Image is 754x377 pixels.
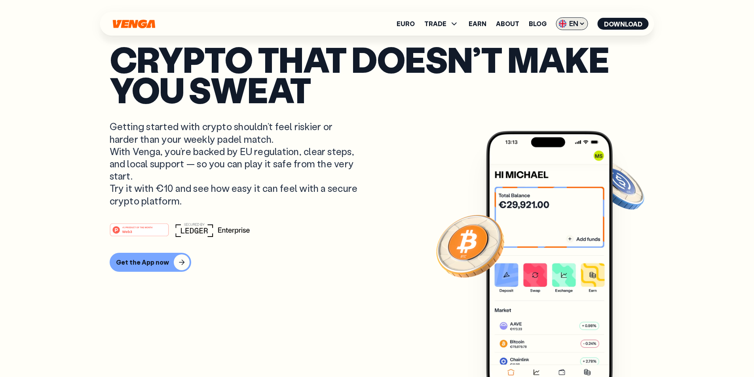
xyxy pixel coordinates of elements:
[110,120,360,206] p: Getting started with crypto shouldn’t feel riskier or harder than your weekly padel match. With V...
[112,19,156,28] svg: Home
[122,226,152,229] tspan: #1 PRODUCT OF THE MONTH
[589,157,646,214] img: USDC coin
[424,21,446,27] span: TRADE
[469,21,486,27] a: Earn
[110,253,191,272] button: Get the App now
[435,210,506,281] img: Bitcoin
[397,21,415,27] a: Euro
[116,258,169,266] div: Get the App now
[598,18,649,30] button: Download
[559,20,567,28] img: flag-uk
[529,21,547,27] a: Blog
[496,21,519,27] a: About
[556,17,588,30] span: EN
[122,229,132,234] tspan: Web3
[424,19,459,28] span: TRADE
[110,44,645,104] p: Crypto that doesn’t make you sweat
[110,253,645,272] a: Get the App now
[110,228,169,238] a: #1 PRODUCT OF THE MONTHWeb3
